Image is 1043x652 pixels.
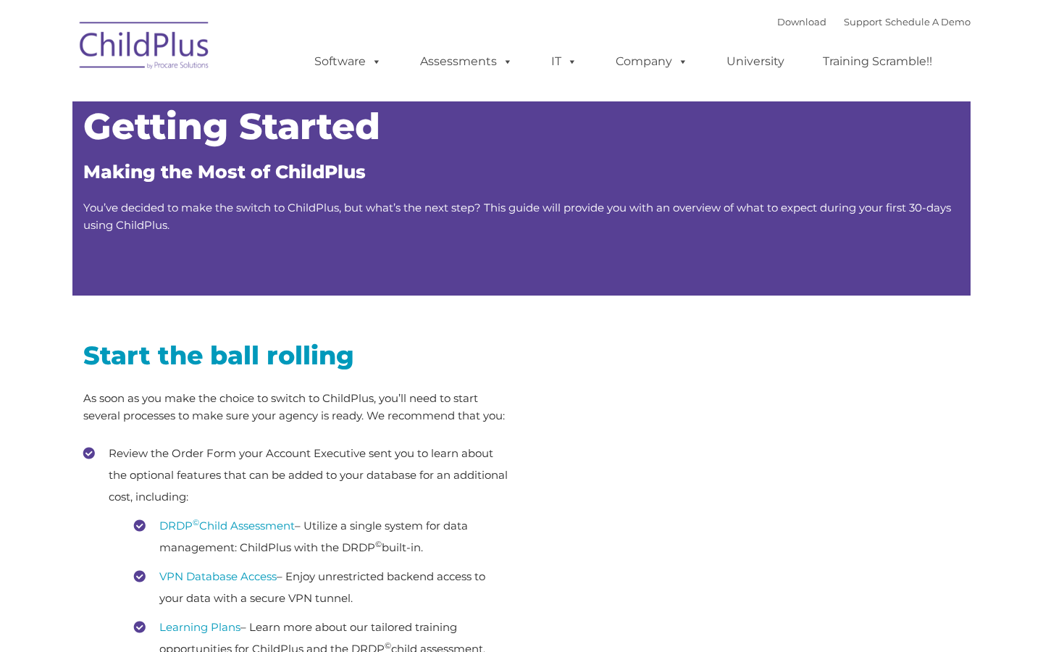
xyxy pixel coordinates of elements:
[385,640,391,651] sup: ©
[134,515,511,559] li: – Utilize a single system for data management: ChildPlus with the DRDP built-in.
[83,104,380,149] span: Getting Started
[134,566,511,609] li: – Enjoy unrestricted backend access to your data with a secure VPN tunnel.
[375,539,382,549] sup: ©
[83,201,951,232] span: You’ve decided to make the switch to ChildPlus, but what’s the next step? This guide will provide...
[159,569,277,583] a: VPN Database Access
[300,47,396,76] a: Software
[159,519,295,532] a: DRDP©Child Assessment
[601,47,703,76] a: Company
[83,390,511,425] p: As soon as you make the choice to switch to ChildPlus, you’ll need to start several processes to ...
[808,47,947,76] a: Training Scramble!!
[72,12,217,84] img: ChildPlus by Procare Solutions
[885,16,971,28] a: Schedule A Demo
[777,16,971,28] font: |
[777,16,826,28] a: Download
[712,47,799,76] a: University
[159,620,240,634] a: Learning Plans
[844,16,882,28] a: Support
[193,517,199,527] sup: ©
[537,47,592,76] a: IT
[406,47,527,76] a: Assessments
[83,339,511,372] h2: Start the ball rolling
[83,161,366,183] span: Making the Most of ChildPlus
